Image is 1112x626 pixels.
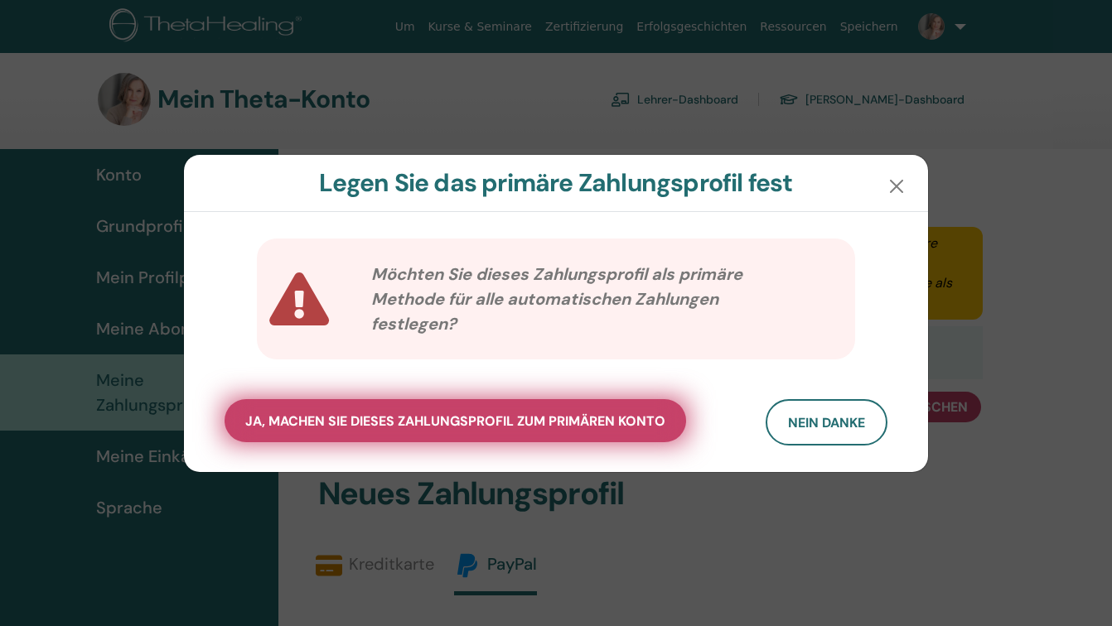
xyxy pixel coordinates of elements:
[788,414,865,431] span: Nein danke
[331,262,845,336] p: Möchten Sie dieses Zahlungsprofil als primäre Methode für alle automatischen Zahlungen festlegen?
[245,412,665,430] span: Ja, machen Sie dieses Zahlungsprofil zum primären Konto
[766,399,887,445] button: Nein danke
[197,168,915,198] h3: Legen Sie das primäre Zahlungsprofil fest
[225,399,686,442] button: Ja, machen Sie dieses Zahlungsprofil zum primären Konto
